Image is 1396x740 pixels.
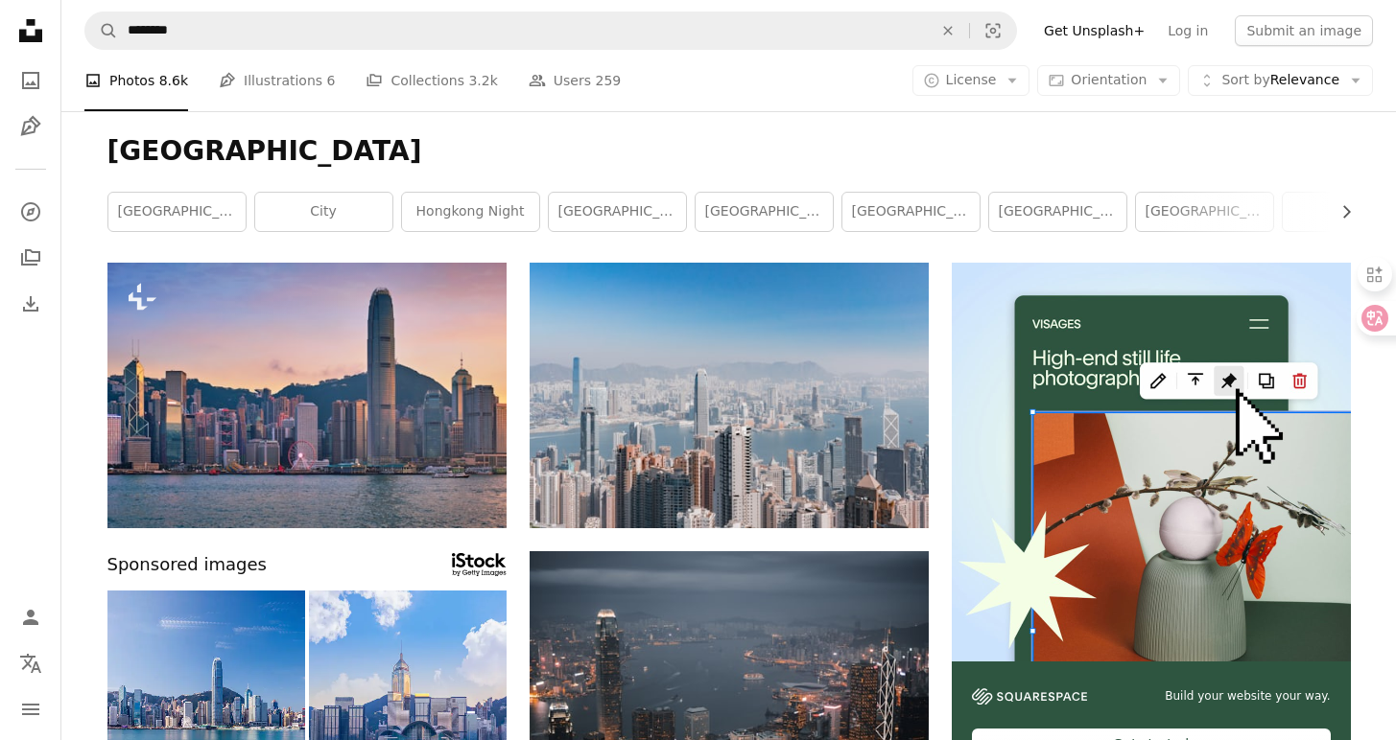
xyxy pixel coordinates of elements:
a: hongkong night [402,193,539,231]
a: Illustrations [12,107,50,146]
button: Menu [12,690,50,728]
a: Photos [12,61,50,100]
button: Orientation [1037,65,1180,96]
button: Submit an image [1235,15,1373,46]
a: [GEOGRAPHIC_DATA] [842,193,980,231]
h1: [GEOGRAPHIC_DATA] [107,134,1351,169]
a: Collections 3.2k [366,50,497,111]
a: Illustrations 6 [219,50,335,111]
img: file-1723602894256-972c108553a7image [952,263,1351,661]
a: [GEOGRAPHIC_DATA] [989,193,1126,231]
button: Visual search [970,12,1016,49]
img: file-1606177908946-d1eed1cbe4f5image [972,688,1087,705]
a: bird's-eye view photography of city buildings [530,386,929,404]
a: [GEOGRAPHIC_DATA] [549,193,686,231]
button: Search Unsplash [85,12,118,49]
form: Find visuals sitewide [84,12,1017,50]
a: [GEOGRAPHIC_DATA] [1136,193,1273,231]
a: Collections [12,239,50,277]
a: city [255,193,392,231]
button: Sort byRelevance [1188,65,1373,96]
a: [GEOGRAPHIC_DATA] [108,193,246,231]
span: Sponsored images [107,551,267,579]
button: scroll list to the right [1329,193,1351,231]
a: Explore [12,193,50,231]
a: Log in / Sign up [12,598,50,636]
a: aerial photography of concrete city buildings [530,692,929,709]
a: Get Unsplash+ [1032,15,1156,46]
button: Language [12,644,50,682]
a: [GEOGRAPHIC_DATA] [696,193,833,231]
button: License [912,65,1030,96]
span: Build your website your way. [1165,688,1330,705]
a: Log in [1156,15,1219,46]
span: 259 [596,70,622,91]
img: Hong Kong skyline cityscape downtown skyscrapers over Victoria Harbour in the evening with junk t... [107,263,507,528]
span: 6 [327,70,336,91]
span: Relevance [1221,71,1339,90]
span: Sort by [1221,72,1269,87]
a: Hong Kong skyline cityscape downtown skyscrapers over Victoria Harbour in the evening with junk t... [107,386,507,404]
span: Orientation [1071,72,1147,87]
a: Download History [12,285,50,323]
span: License [946,72,997,87]
button: Clear [927,12,969,49]
img: bird's-eye view photography of city buildings [530,263,929,528]
span: 3.2k [468,70,497,91]
a: Users 259 [529,50,621,111]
